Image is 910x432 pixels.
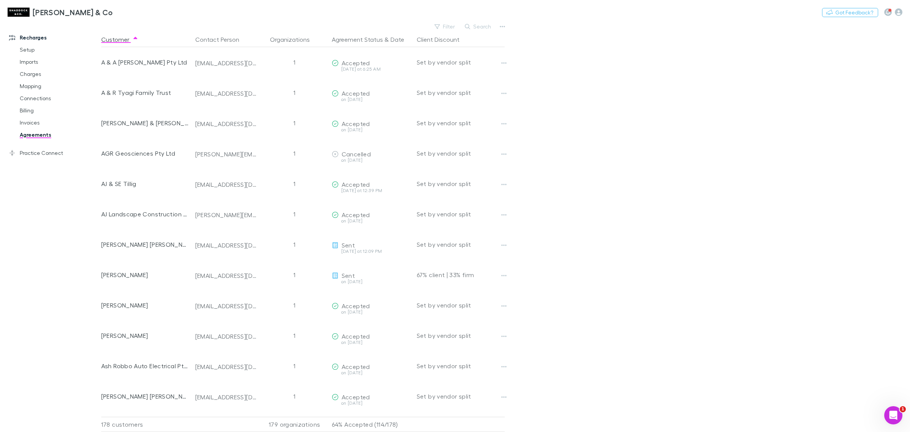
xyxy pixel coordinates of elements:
[342,272,355,279] span: Sent
[101,417,192,432] div: 178 customers
[3,3,118,21] a: [PERSON_NAME] & Co
[195,59,257,67] div: [EMAIL_ADDRESS][DOMAIN_NAME]
[195,363,257,371] div: [EMAIL_ADDRESS][DOMAIN_NAME]
[417,351,505,381] div: Set by vendor split
[417,199,505,229] div: Set by vendor split
[884,406,902,424] iframe: Intercom live chat
[342,302,370,309] span: Accepted
[101,320,189,351] div: [PERSON_NAME]
[260,169,329,199] div: 1
[431,22,460,31] button: Filter
[260,320,329,351] div: 1
[332,128,411,132] div: on [DATE]
[195,120,257,128] div: [EMAIL_ADDRESS][DOMAIN_NAME]
[260,77,329,108] div: 1
[417,229,505,260] div: Set by vendor split
[342,150,371,158] span: Cancelled
[332,279,411,284] div: on [DATE]
[101,229,189,260] div: [PERSON_NAME] [PERSON_NAME]
[332,417,411,432] p: 64% Accepted (114/178)
[12,56,107,68] a: Imports
[101,381,189,412] div: [PERSON_NAME] [PERSON_NAME]
[417,138,505,169] div: Set by vendor split
[195,211,257,219] div: [PERSON_NAME][EMAIL_ADDRESS][DOMAIN_NAME][PERSON_NAME]
[12,44,107,56] a: Setup
[2,32,107,44] a: Recharges
[332,32,383,47] button: Agreement Status
[195,393,257,401] div: [EMAIL_ADDRESS][DOMAIN_NAME]
[417,381,505,412] div: Set by vendor split
[417,32,469,47] button: Client Discount
[900,406,906,412] span: 1
[260,351,329,381] div: 1
[342,120,370,127] span: Accepted
[417,108,505,138] div: Set by vendor split
[332,219,411,223] div: on [DATE]
[101,290,189,320] div: [PERSON_NAME]
[12,129,107,141] a: Agreements
[8,8,30,17] img: Shaddock & Co's Logo
[332,310,411,314] div: on [DATE]
[332,249,411,254] div: [DATE] at 12:09 PM
[332,188,411,193] div: [DATE] at 12:39 PM
[342,211,370,218] span: Accepted
[260,229,329,260] div: 1
[195,241,257,249] div: [EMAIL_ADDRESS][DOMAIN_NAME]
[195,90,257,97] div: [EMAIL_ADDRESS][DOMAIN_NAME]
[332,158,411,162] div: on [DATE]
[342,90,370,97] span: Accepted
[417,47,505,77] div: Set by vendor split
[195,272,257,279] div: [EMAIL_ADDRESS][DOMAIN_NAME]
[332,32,411,47] div: &
[417,169,505,199] div: Set by vendor split
[417,260,505,290] div: 67% client | 33% firm
[332,401,411,405] div: on [DATE]
[260,138,329,169] div: 1
[417,320,505,351] div: Set by vendor split
[33,8,113,17] h3: [PERSON_NAME] & Co
[101,138,189,169] div: AGR Geosciences Pty Ltd
[260,381,329,412] div: 1
[260,108,329,138] div: 1
[342,181,370,188] span: Accepted
[101,260,189,290] div: [PERSON_NAME]
[195,150,257,158] div: [PERSON_NAME][EMAIL_ADDRESS][DOMAIN_NAME]
[342,59,370,66] span: Accepted
[342,363,370,370] span: Accepted
[342,241,355,249] span: Sent
[101,32,138,47] button: Customer
[12,104,107,117] a: Billing
[260,260,329,290] div: 1
[101,47,189,77] div: A & A [PERSON_NAME] Pty Ltd
[260,290,329,320] div: 1
[260,47,329,77] div: 1
[101,77,189,108] div: A & R Tyagi Family Trust
[270,32,319,47] button: Organizations
[332,97,411,102] div: on [DATE]
[391,32,404,47] button: Date
[12,80,107,92] a: Mapping
[195,333,257,340] div: [EMAIL_ADDRESS][DOMAIN_NAME]
[12,92,107,104] a: Connections
[195,181,257,188] div: [EMAIL_ADDRESS][DOMAIN_NAME]
[101,169,189,199] div: AJ & SE Tillig
[195,302,257,310] div: [EMAIL_ADDRESS][DOMAIN_NAME]
[332,67,411,71] div: [DATE] at 6:25 AM
[260,417,329,432] div: 179 organizations
[332,371,411,375] div: on [DATE]
[417,290,505,320] div: Set by vendor split
[342,393,370,400] span: Accepted
[461,22,496,31] button: Search
[332,340,411,345] div: on [DATE]
[101,351,189,381] div: Ash Robbo Auto Electrical Pty Ltd
[12,117,107,129] a: Invoices
[2,147,107,159] a: Practice Connect
[342,333,370,340] span: Accepted
[101,199,189,229] div: AJ Landscape Construction Pty Ltd
[260,199,329,229] div: 1
[417,77,505,108] div: Set by vendor split
[101,108,189,138] div: [PERSON_NAME] & [PERSON_NAME]
[195,32,248,47] button: Contact Person
[822,8,878,17] button: Got Feedback?
[12,68,107,80] a: Charges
